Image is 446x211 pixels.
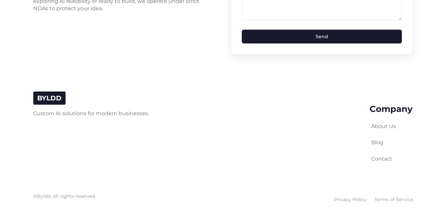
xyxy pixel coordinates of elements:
[37,95,62,102] a: BYLDD
[33,193,96,200] p: © Byldd. All rights reserved.
[334,196,367,203] a: Privacy Policy
[37,94,62,102] span: BYLDD
[370,104,413,114] h3: Company
[375,196,413,203] a: Terms of Service
[371,139,383,145] a: Blog
[33,110,149,117] p: Custom AI solutions for modern businesses.
[242,30,402,43] button: Send
[371,156,392,162] a: Contact
[371,123,396,129] a: About Us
